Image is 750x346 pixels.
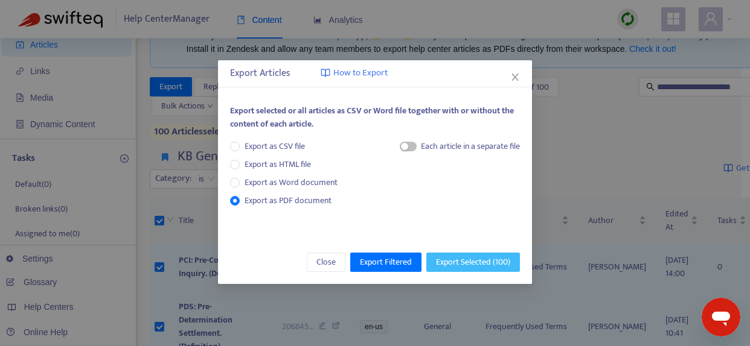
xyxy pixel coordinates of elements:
[240,140,310,153] span: Export as CSV file
[510,72,520,82] span: close
[421,140,520,153] div: Each article in a separate file
[307,253,345,272] button: Close
[350,253,421,272] button: Export Filtered
[316,256,336,269] span: Close
[321,66,388,80] a: How to Export
[240,158,316,171] span: Export as HTML file
[508,71,522,84] button: Close
[436,256,510,269] span: Export Selected ( 100 )
[240,176,342,189] span: Export as Word document
[321,68,330,78] img: image-link
[360,256,412,269] span: Export Filtered
[702,298,740,336] iframe: Button to launch messaging window
[230,104,514,131] span: Export selected or all articles as CSV or Word file together with or without the content of each ...
[426,253,520,272] button: Export Selected (100)
[230,66,520,81] div: Export Articles
[333,66,388,80] span: How to Export
[245,193,332,207] span: Export as PDF document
